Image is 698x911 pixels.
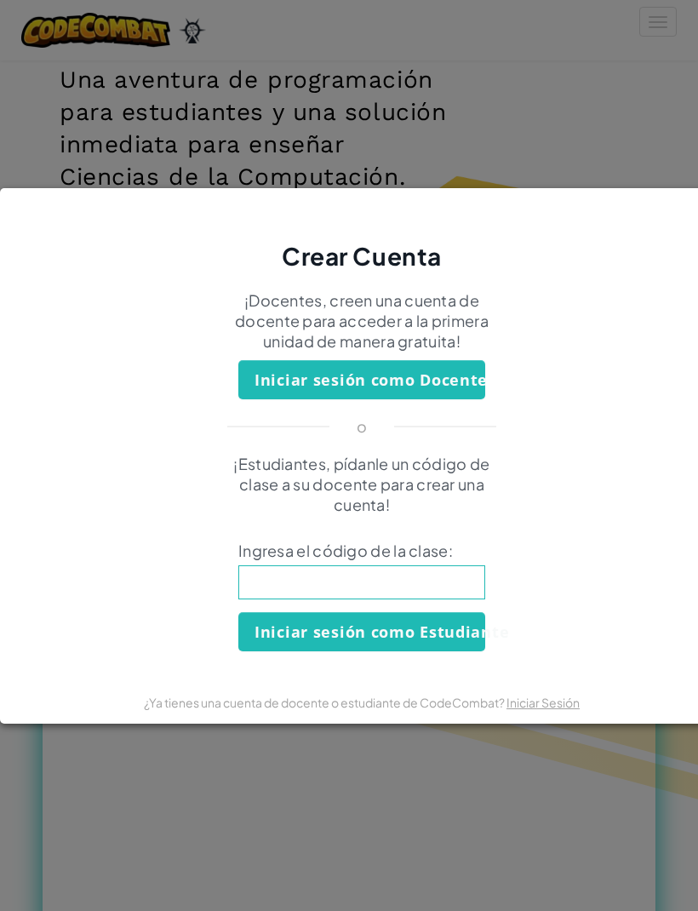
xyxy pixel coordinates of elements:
button: Iniciar sesión como Docente [238,360,485,399]
p: o [357,416,367,437]
button: Iniciar sesión como Estudiante [238,612,485,651]
span: Crear Cuenta [282,241,442,271]
a: Iniciar Sesión [506,695,580,710]
span: Ingresa el código de la clase: [238,541,485,561]
p: ¡Estudiantes, pídanle un código de clase a su docente para crear una cuenta! [213,454,511,515]
span: ¿Ya tienes una cuenta de docente o estudiante de CodeCombat? [144,695,506,710]
p: ¡Docentes, creen una cuenta de docente para acceder a la primera unidad de manera gratuita! [213,290,511,352]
